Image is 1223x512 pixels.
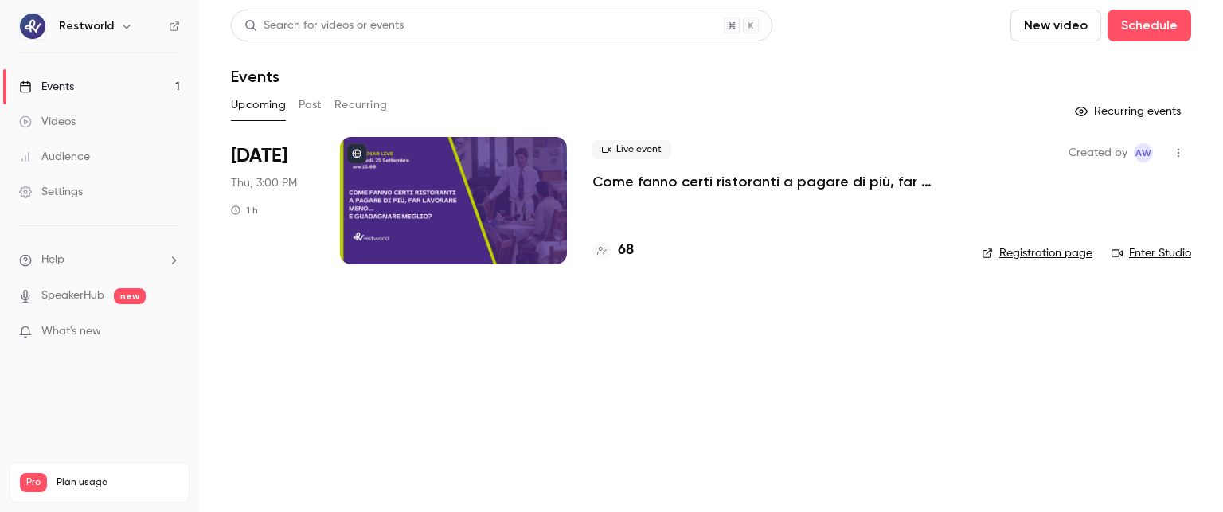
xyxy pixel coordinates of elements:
button: New video [1010,10,1101,41]
div: Events [19,79,74,95]
button: Schedule [1108,10,1191,41]
span: Plan usage [57,476,179,489]
a: SpeakerHub [41,287,104,304]
div: Sep 25 Thu, 3:00 PM (Europe/Rome) [231,137,315,264]
img: Restworld [20,14,45,39]
span: Created by [1069,143,1127,162]
span: Help [41,252,64,268]
button: Recurring [334,92,388,118]
div: Settings [19,184,83,200]
div: Audience [19,149,90,165]
a: Enter Studio [1112,245,1191,261]
span: new [114,288,146,304]
h4: 68 [618,240,634,261]
h1: Events [231,67,279,86]
button: Recurring events [1068,99,1191,124]
span: Thu, 3:00 PM [231,175,297,191]
div: 1 h [231,204,258,217]
a: 68 [592,240,634,261]
span: [DATE] [231,143,287,169]
a: Registration page [982,245,1092,261]
span: What's new [41,323,101,340]
span: Assistenza Workers [1134,143,1153,162]
h6: Restworld [59,18,114,34]
button: Past [299,92,322,118]
li: help-dropdown-opener [19,252,180,268]
span: AW [1135,143,1151,162]
span: Live event [592,140,671,159]
button: Upcoming [231,92,286,118]
div: Search for videos or events [244,18,404,34]
a: Come fanno certi ristoranti a pagare di più, far lavorare meno… e guadagnare meglio? [592,172,956,191]
div: Videos [19,114,76,130]
span: Pro [20,473,47,492]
